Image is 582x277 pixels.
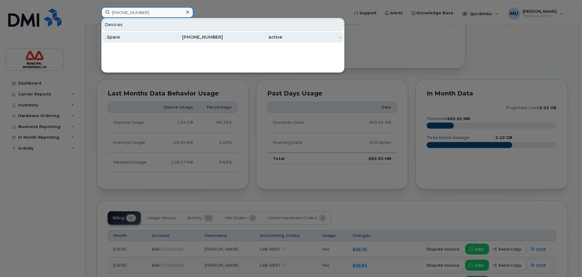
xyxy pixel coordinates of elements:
div: Devices [102,19,344,30]
div: - [282,34,341,40]
a: . Spare[PHONE_NUMBER]active- [102,32,344,43]
div: [PHONE_NUMBER] [164,34,223,40]
div: . Spare [105,34,164,40]
input: Find something... [101,7,193,18]
div: active [223,34,282,40]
